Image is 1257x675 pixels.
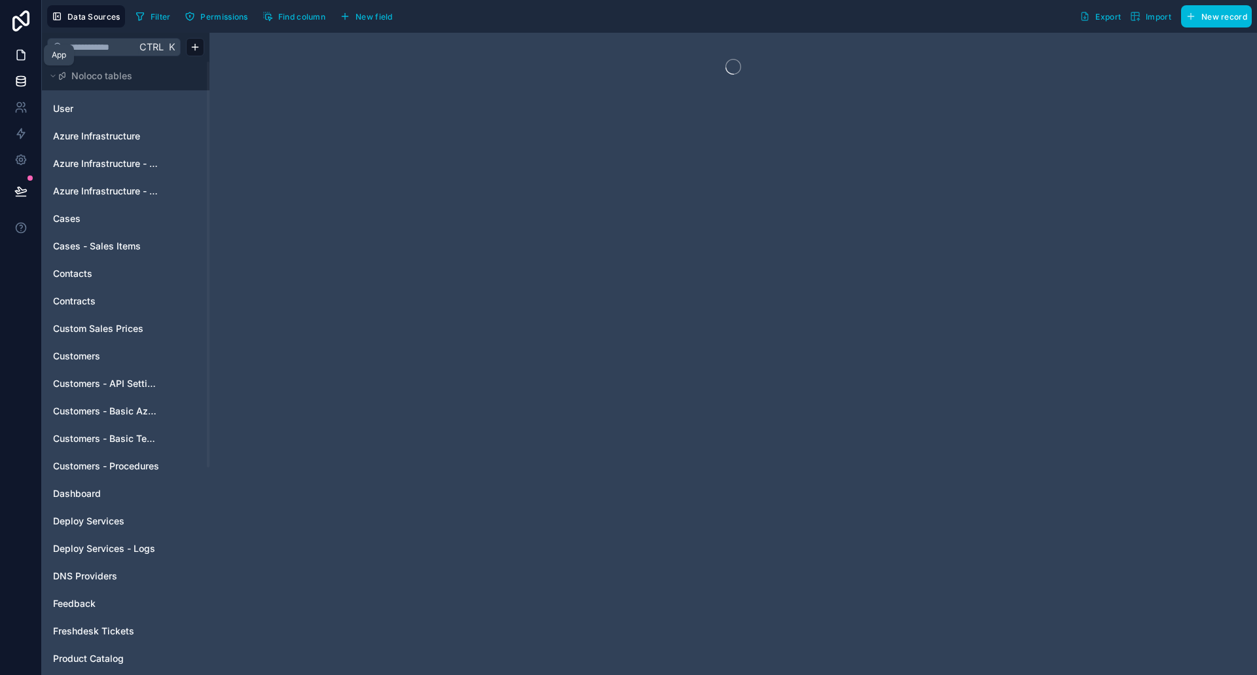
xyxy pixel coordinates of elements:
[47,126,204,147] div: Azure Infrastructure
[180,7,252,26] button: Permissions
[53,240,159,253] a: Cases - Sales Items
[47,593,204,614] div: Feedback
[53,405,159,418] a: Customers - Basic Azure Info
[47,428,204,449] div: Customers - Basic Tech Info
[47,566,204,587] div: DNS Providers
[53,460,159,473] a: Customers - Procedures
[53,377,159,390] a: Customers - API Settings
[53,487,101,500] span: Dashboard
[53,542,155,555] span: Deploy Services - Logs
[47,456,204,477] div: Customers - Procedures
[1201,12,1247,22] span: New record
[47,5,125,27] button: Data Sources
[53,240,141,253] span: Cases - Sales Items
[47,98,204,119] div: User
[200,12,247,22] span: Permissions
[53,597,159,610] a: Feedback
[1146,12,1171,22] span: Import
[53,515,159,528] a: Deploy Services
[47,621,204,642] div: Freshdesk Tickets
[47,67,196,85] button: Noloco tables
[53,185,159,198] a: Azure Infrastructure - IP Management
[53,350,100,363] span: Customers
[278,12,325,22] span: Find column
[53,267,92,280] span: Contacts
[335,7,397,26] button: New field
[53,652,124,665] span: Product Catalog
[53,212,159,225] a: Cases
[53,102,73,115] span: User
[355,12,393,22] span: New field
[1095,12,1121,22] span: Export
[53,295,159,308] a: Contracts
[53,432,159,445] a: Customers - Basic Tech Info
[180,7,257,26] a: Permissions
[47,538,204,559] div: Deploy Services - Logs
[53,102,159,115] a: User
[130,7,175,26] button: Filter
[53,542,159,555] a: Deploy Services - Logs
[53,597,96,610] span: Feedback
[1075,5,1125,27] button: Export
[138,39,165,55] span: Ctrl
[71,69,132,82] span: Noloco tables
[53,322,159,335] a: Custom Sales Prices
[1125,5,1176,27] button: Import
[47,648,204,669] div: Product Catalog
[67,12,120,22] span: Data Sources
[53,130,159,143] a: Azure Infrastructure
[53,350,159,363] a: Customers
[53,267,159,280] a: Contacts
[47,263,204,284] div: Contacts
[47,236,204,257] div: Cases - Sales Items
[53,625,159,638] a: Freshdesk Tickets
[258,7,330,26] button: Find column
[53,487,159,500] a: Dashboard
[47,291,204,312] div: Contracts
[151,12,171,22] span: Filter
[47,181,204,202] div: Azure Infrastructure - IP Management
[1181,5,1252,27] button: New record
[167,43,176,52] span: K
[53,130,140,143] span: Azure Infrastructure
[47,511,204,532] div: Deploy Services
[1176,5,1252,27] a: New record
[53,625,134,638] span: Freshdesk Tickets
[53,322,143,335] span: Custom Sales Prices
[47,346,204,367] div: Customers
[53,570,159,583] a: DNS Providers
[47,318,204,339] div: Custom Sales Prices
[47,153,204,174] div: Azure Infrastructure - Domain or Workgroup
[53,212,81,225] span: Cases
[47,401,204,422] div: Customers - Basic Azure Info
[53,515,124,528] span: Deploy Services
[47,208,204,229] div: Cases
[53,652,159,665] a: Product Catalog
[47,373,204,394] div: Customers - API Settings
[53,295,96,308] span: Contracts
[53,570,117,583] span: DNS Providers
[53,157,159,170] a: Azure Infrastructure - Domain or Workgroup
[52,50,66,60] div: App
[47,483,204,504] div: Dashboard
